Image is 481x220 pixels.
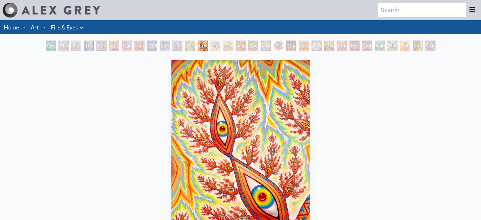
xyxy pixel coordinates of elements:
[248,41,258,51] div: Spectral Lotus
[172,41,182,51] div: The Seer
[122,41,132,51] div: Cannabis Sutra
[286,41,296,51] div: Guardian of Infinite Vision
[4,24,19,31] a: Home
[22,20,28,34] li: ·
[134,41,145,51] div: Third Eye Tears of Joy
[324,41,334,51] div: Oversoul
[337,41,347,51] div: One
[375,41,385,51] div: Cannafist
[71,41,81,51] div: Study for the Great Turn
[362,41,372,51] div: Godself
[236,41,246,51] div: Angel Skin
[41,20,48,34] li: ·
[51,23,78,32] a: Fire & Eyes
[387,41,398,51] div: Higher Vision
[311,41,322,51] div: Cosmic Elf
[160,41,170,51] div: Liberation Through Seeing
[378,3,466,17] input: Search
[147,41,157,51] div: Collective Vision
[223,41,233,51] div: Psychomicrograph of a Fractal Paisley Cherub Feather Tip
[84,41,94,51] div: The Torch
[185,41,195,51] div: Seraphic Transport Docking on the Third Eye
[425,41,435,51] div: Cuddle
[59,41,69,51] div: Pillar of Awareness
[299,41,309,51] div: Sunyata
[109,41,119,51] div: Aperture
[96,41,107,51] div: Rainbow Eye Ripple
[349,41,360,51] div: Net of Being
[413,41,423,51] div: Shpongled
[198,41,208,51] div: Fractal Eyes
[46,41,56,51] div: Green Hand
[31,23,39,32] a: Art
[400,41,410,51] div: Sol Invictus
[274,41,284,51] div: Vision Crystal Tondo
[261,41,271,51] div: Vision Crystal
[210,41,220,51] div: Ophanic Eyelash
